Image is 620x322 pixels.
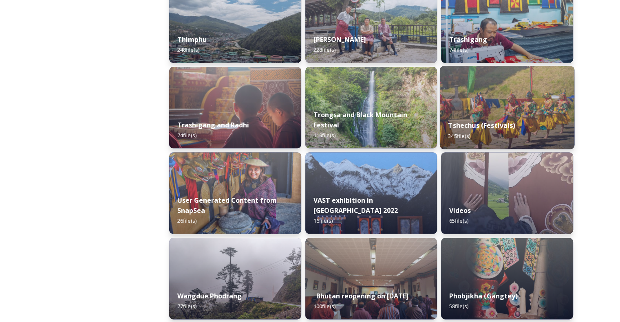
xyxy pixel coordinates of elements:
[177,217,196,224] span: 26 file(s)
[449,217,468,224] span: 65 file(s)
[177,196,277,215] strong: User Generated Content from SnapSea
[169,152,301,234] img: 0FDA4458-C9AB-4E2F-82A6-9DC136F7AE71.jpeg
[313,110,407,129] strong: Trongsa and Black Mountain Festival
[448,121,516,130] strong: Tshechus (Festivals)
[305,67,437,148] img: 2022-10-01%252018.12.56.jpg
[313,217,333,224] span: 16 file(s)
[177,131,196,139] span: 74 file(s)
[313,291,408,300] strong: _Bhutan reopening on [DATE]
[305,152,437,234] img: VAST%2520Bhutan%2520art%2520exhibition%2520in%2520Brussels3.jpg
[305,238,437,319] img: DSC00319.jpg
[177,302,196,310] span: 77 file(s)
[169,238,301,319] img: 2022-10-01%252016.15.46.jpg
[313,302,335,310] span: 100 file(s)
[449,206,471,215] strong: Videos
[449,35,487,44] strong: Trashigang
[313,46,335,53] span: 228 file(s)
[449,291,517,300] strong: Phobjikha (Gangtey)
[440,66,574,149] img: Dechenphu%2520Festival14.jpg
[177,35,207,44] strong: Thimphu
[177,46,199,53] span: 248 file(s)
[441,238,573,319] img: Phobjika%2520by%2520Matt%2520Dutile2.jpg
[449,46,468,53] span: 74 file(s)
[177,120,249,129] strong: Trashigang and Radhi
[448,132,471,139] span: 345 file(s)
[313,35,366,44] strong: [PERSON_NAME]
[169,67,301,148] img: Trashigang%2520and%2520Rangjung%2520060723%2520by%2520Amp%2520Sripimanwat-32.jpg
[449,302,468,310] span: 58 file(s)
[313,131,335,139] span: 119 file(s)
[313,196,398,215] strong: VAST exhibition in [GEOGRAPHIC_DATA] 2022
[441,152,573,234] img: Textile.jpg
[177,291,242,300] strong: Wangdue Phodrang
